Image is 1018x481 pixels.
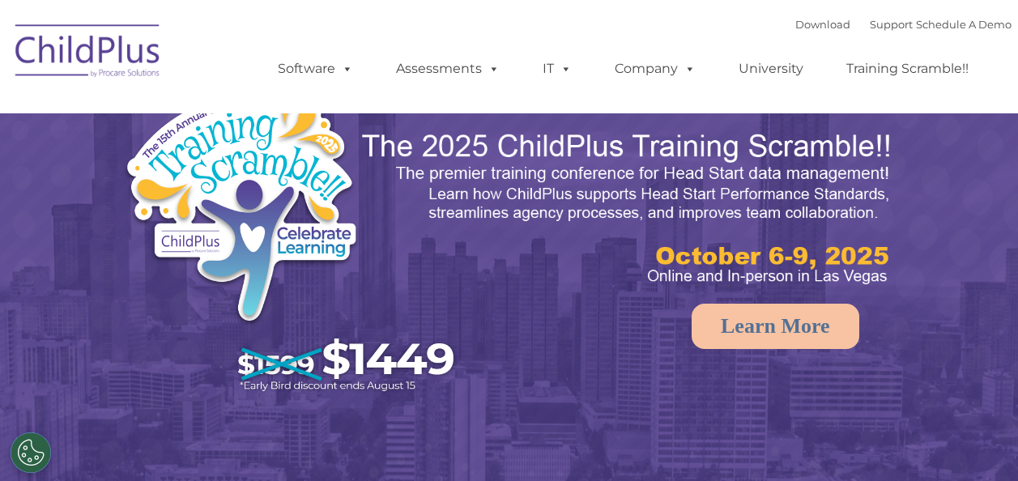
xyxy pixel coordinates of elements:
a: Training Scramble!! [830,53,985,85]
img: ChildPlus by Procare Solutions [7,13,169,94]
a: Schedule A Demo [916,18,1012,31]
a: University [722,53,820,85]
a: IT [526,53,588,85]
a: Assessments [380,53,516,85]
button: Cookies Settings [11,432,51,473]
a: Company [598,53,712,85]
a: Download [795,18,850,31]
a: Support [870,18,913,31]
a: Software [262,53,369,85]
a: Learn More [692,304,859,349]
font: | [795,18,1012,31]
